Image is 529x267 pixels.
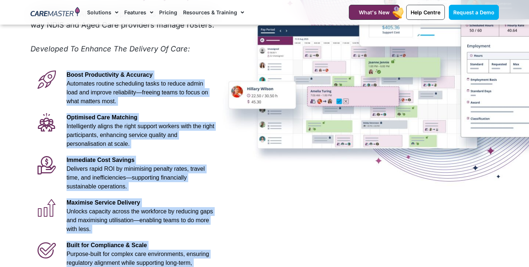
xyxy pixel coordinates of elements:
[411,9,440,15] span: Help Centre
[359,9,390,15] span: What's New
[67,114,137,120] span: Optimised Care Matching
[67,157,135,163] span: Immediate Cost Savings
[349,5,400,20] a: What's New
[406,5,445,20] a: Help Centre
[67,166,205,190] span: Delivers rapid ROI by minimising penalty rates, travel time, and inefficiencies—supporting financ...
[453,9,494,15] span: Request a Demo
[449,5,499,20] a: Request a Demo
[67,123,214,147] span: Intelligently aligns the right support workers with the right participants, enhancing service qua...
[31,44,190,53] em: Developed To Enhance The Delivery Of Care:
[67,72,153,78] span: Boost Productivity & Accuracy
[67,80,208,104] span: Automates routine scheduling tasks to reduce admin load and improve reliability—freeing teams to ...
[31,7,80,18] img: CareMaster Logo
[67,199,140,206] span: Maximise Service Delivery
[67,208,213,232] span: Unlocks capacity across the workforce by reducing gaps and maximising utilisation—enabling teams ...
[67,242,147,248] span: Built for Compliance & Scale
